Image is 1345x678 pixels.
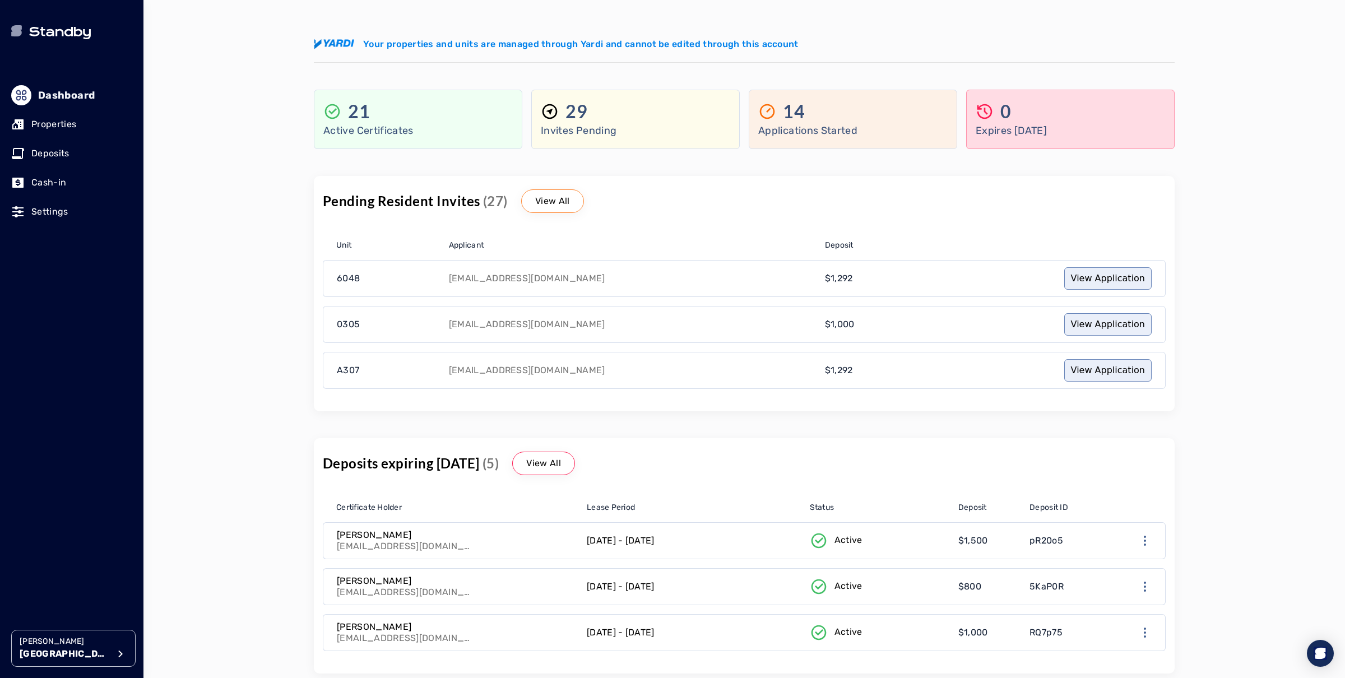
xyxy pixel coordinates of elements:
p: A307 [337,364,359,377]
p: Cash-in [31,176,66,189]
a: [PERSON_NAME][EMAIL_ADDRESS][DOMAIN_NAME] [323,523,580,559]
p: $1,292 [825,272,853,285]
a: $800 [952,569,1023,605]
p: [EMAIL_ADDRESS][DOMAIN_NAME] [337,541,471,552]
p: $1,000 [825,318,855,331]
img: yardi [314,39,354,49]
p: 5KaP0R [1029,580,1064,593]
span: Deposit ID [1029,502,1068,513]
p: Active [834,579,862,593]
p: $800 [958,580,981,593]
p: [GEOGRAPHIC_DATA] [20,647,109,661]
a: Dashboard [11,83,132,108]
a: Cash-in [11,170,132,195]
p: Deposits [31,147,69,160]
a: [DATE] - [DATE] [580,569,803,605]
p: [EMAIL_ADDRESS][DOMAIN_NAME] [449,366,605,375]
p: [EMAIL_ADDRESS][DOMAIN_NAME] [337,633,471,644]
span: Deposit [825,240,854,251]
a: [DATE] - [DATE] [580,615,803,651]
p: Pending Resident Invites [323,192,508,210]
span: Deposit [958,502,987,513]
a: Properties [11,112,132,137]
p: RQ7p75 [1029,626,1063,639]
p: 21 [348,100,370,123]
p: 6048 [337,272,360,285]
a: $1,500 [952,523,1023,559]
p: Applications Started [758,123,948,138]
span: Status [810,502,834,513]
p: [PERSON_NAME] [337,621,471,633]
p: Properties [31,118,76,131]
p: Active [834,625,862,639]
a: Active [803,615,952,651]
span: Certificate Holder [336,502,402,513]
p: [PERSON_NAME] [337,575,471,587]
span: Applicant [449,240,484,251]
a: View All [521,189,584,213]
p: $1,000 [958,626,988,639]
p: $1,292 [825,364,853,377]
p: $1,500 [958,534,988,547]
p: Invites Pending [541,123,730,138]
a: Active [803,569,952,605]
p: View All [535,194,570,208]
p: [EMAIL_ADDRESS][DOMAIN_NAME] [449,274,605,283]
span: Unit [336,240,351,251]
a: pR20o5 [1023,523,1109,559]
span: (27) [483,193,508,209]
p: [EMAIL_ADDRESS][DOMAIN_NAME] [337,587,471,598]
p: [DATE] - [DATE] [587,626,655,639]
p: 0 [1000,100,1012,123]
p: Deposits expiring [DATE] [323,454,499,472]
a: [DATE] - [DATE] [580,523,803,559]
a: Active [803,523,952,559]
a: [PERSON_NAME][EMAIL_ADDRESS][DOMAIN_NAME] [323,569,580,605]
a: View Application [1064,359,1152,382]
p: Active Certificates [323,123,513,138]
p: 14 [783,100,805,123]
p: [DATE] - [DATE] [587,580,655,593]
p: View All [526,457,561,470]
div: Open Intercom Messenger [1307,640,1334,667]
a: 5KaP0R [1023,569,1109,605]
a: View Application [1064,313,1152,336]
span: Lease Period [587,502,635,513]
p: Settings [31,205,68,219]
p: 29 [565,100,587,123]
a: RQ7p75 [1023,615,1109,651]
p: Active [834,533,862,547]
a: View Application [1064,267,1152,290]
p: [PERSON_NAME] [20,636,109,647]
p: [DATE] - [DATE] [587,534,655,547]
p: 0305 [337,318,360,331]
a: Deposits [11,141,132,166]
span: (5) [483,455,499,471]
a: Settings [11,199,132,224]
a: $1,000 [952,615,1023,651]
button: [PERSON_NAME][GEOGRAPHIC_DATA] [11,630,136,667]
a: View All [512,452,575,475]
p: [EMAIL_ADDRESS][DOMAIN_NAME] [449,320,605,329]
p: [PERSON_NAME] [337,530,471,541]
p: Expires [DATE] [976,123,1165,138]
p: Dashboard [38,87,95,103]
p: Your properties and units are managed through Yardi and cannot be edited through this account [363,38,799,51]
a: [PERSON_NAME][EMAIL_ADDRESS][DOMAIN_NAME] [323,615,580,651]
p: pR20o5 [1029,534,1063,547]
